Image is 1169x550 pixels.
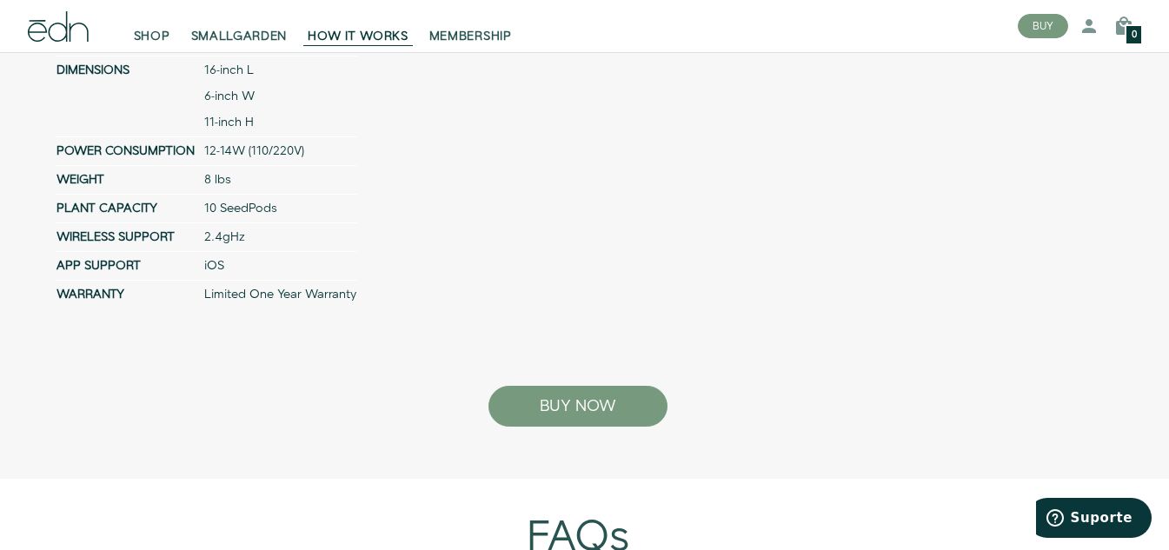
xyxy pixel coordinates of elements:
[308,28,408,45] span: HOW IT WORKS
[1018,14,1068,38] button: BUY
[56,194,196,222] th: PLANT CAPACITY
[56,136,196,165] th: POWER CONSUMPTION
[181,7,298,45] a: SMALLGARDEN
[419,7,522,45] a: MEMBERSHIP
[134,28,170,45] span: SHOP
[1132,30,1137,40] span: 0
[56,222,196,251] th: WIRELESS SUPPORT
[56,165,196,194] th: WEIGHT
[191,28,288,45] span: SMALLGARDEN
[56,251,196,280] th: APP SUPPORT
[196,56,357,136] td: 16-inch L 6-inch W 11-inch H
[488,386,668,427] button: BUY NOW
[1036,498,1152,541] iframe: Abre um widget para que você possa encontrar mais informações
[56,56,196,136] th: DIMENSIONS
[196,280,357,308] td: Limited One Year Warranty
[196,251,357,280] td: iOS
[56,280,196,308] th: WARRANTY
[123,7,181,45] a: SHOP
[429,28,512,45] span: MEMBERSHIP
[196,222,357,251] td: 2.4gHz
[196,165,357,194] td: 8 lbs
[196,194,357,222] td: 10 SeedPods
[297,7,418,45] a: HOW IT WORKS
[196,136,357,165] td: 12-14W (110/220V)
